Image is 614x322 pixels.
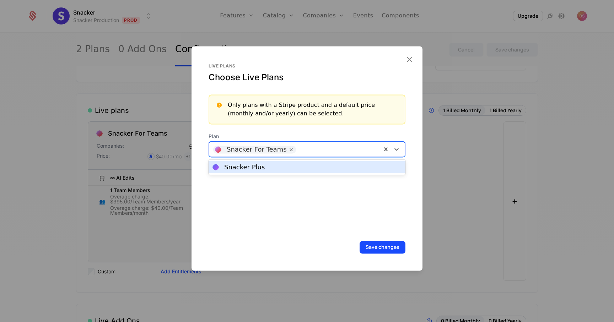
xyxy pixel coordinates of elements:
[227,146,287,153] div: Snacker For Teams
[287,146,296,153] div: Remove [object Object]
[224,164,265,170] div: Snacker Plus
[360,241,405,253] button: Save changes
[209,72,405,83] div: Choose Live Plans
[209,63,405,69] div: Live plans
[209,133,405,140] span: Plan
[228,101,399,118] div: Only plans with a Stripe product and a default price (monthly and/or yearly) can be selected.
